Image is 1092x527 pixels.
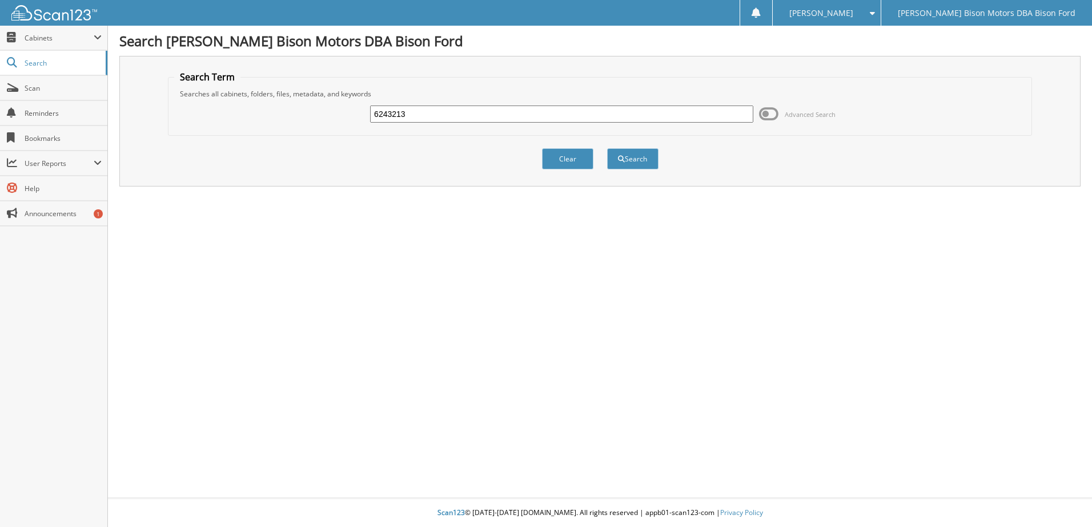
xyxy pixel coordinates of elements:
[11,5,97,21] img: scan123-logo-white.svg
[25,58,100,68] span: Search
[720,508,763,517] a: Privacy Policy
[119,31,1081,50] h1: Search [PERSON_NAME] Bison Motors DBA Bison Ford
[25,108,102,118] span: Reminders
[25,184,102,193] span: Help
[25,133,102,143] span: Bookmarks
[25,33,94,43] span: Cabinets
[174,89,1026,99] div: Searches all cabinets, folders, files, metadata, and keywords
[25,159,94,168] span: User Reports
[94,209,103,218] div: 1
[174,71,240,83] legend: Search Term
[789,10,853,17] span: [PERSON_NAME]
[25,209,102,218] span: Announcements
[785,110,836,119] span: Advanced Search
[607,148,659,169] button: Search
[108,499,1092,527] div: © [DATE]-[DATE] [DOMAIN_NAME]. All rights reserved | appb01-scan123-com |
[542,148,593,169] button: Clear
[898,10,1075,17] span: [PERSON_NAME] Bison Motors DBA Bison Ford
[437,508,465,517] span: Scan123
[25,83,102,93] span: Scan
